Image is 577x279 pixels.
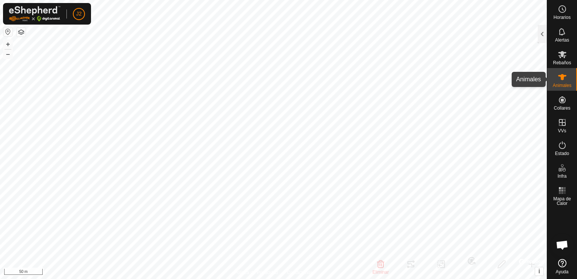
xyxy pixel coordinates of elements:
[287,269,312,276] a: Contáctenos
[3,27,12,36] button: Restablecer Mapa
[556,270,569,274] span: Ayuda
[558,129,566,133] span: VVs
[17,28,26,37] button: Capas del Mapa
[557,174,566,178] span: Infra
[553,60,571,65] span: Rebaños
[538,268,540,274] span: i
[535,267,543,276] button: i
[547,256,577,277] a: Ayuda
[553,83,571,88] span: Animales
[551,234,574,256] div: Chat abierto
[554,106,570,110] span: Collares
[555,38,569,42] span: Alertas
[3,50,12,59] button: –
[76,10,82,18] span: J2
[9,6,60,22] img: Logo Gallagher
[235,269,278,276] a: Política de Privacidad
[555,151,569,156] span: Estado
[554,15,571,20] span: Horarios
[3,40,12,49] button: +
[549,197,575,206] span: Mapa de Calor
